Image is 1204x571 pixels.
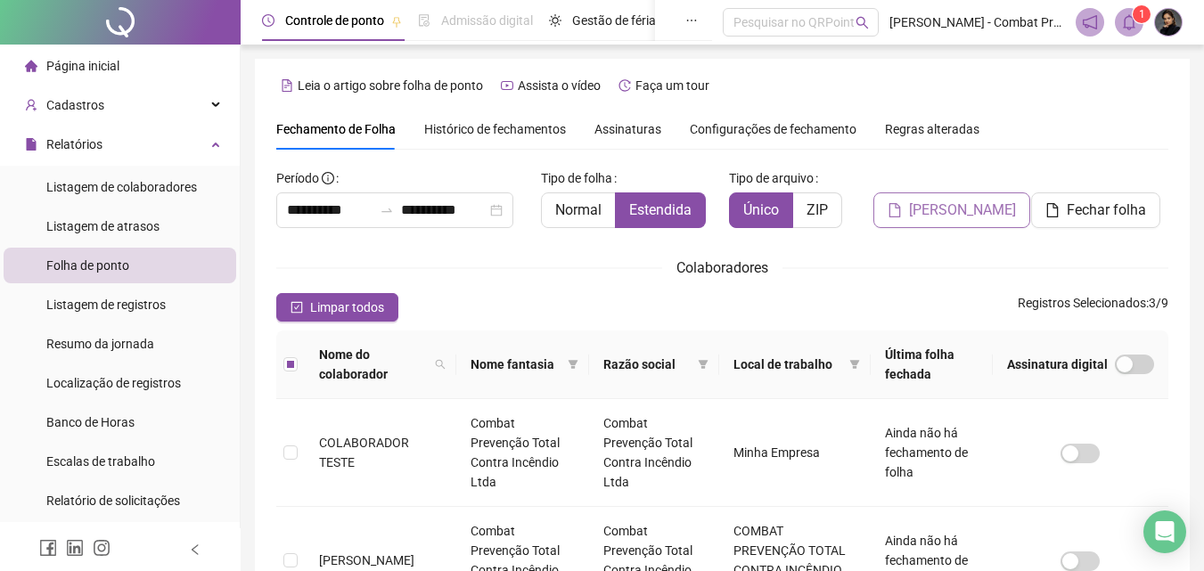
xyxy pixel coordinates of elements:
[424,122,566,136] span: Histórico de fechamentos
[572,13,662,28] span: Gestão de férias
[889,12,1065,32] span: [PERSON_NAME] - Combat Prevenção Total Contra Incêndio Ltda
[694,351,712,378] span: filter
[25,60,37,72] span: home
[1133,5,1151,23] sup: 1
[1067,200,1146,221] span: Fechar folha
[46,180,197,194] span: Listagem de colaboradores
[46,494,180,508] span: Relatório de solicitações
[856,16,869,29] span: search
[276,122,396,136] span: Fechamento de Folha
[285,13,384,28] span: Controle de ponto
[380,203,394,217] span: to
[46,98,104,112] span: Cadastros
[310,298,384,317] span: Limpar todos
[888,203,902,217] span: file
[1007,355,1108,374] span: Assinatura digital
[46,337,154,351] span: Resumo da jornada
[846,351,864,378] span: filter
[618,79,631,92] span: history
[46,219,160,233] span: Listagem de atrasos
[1082,14,1098,30] span: notification
[93,539,111,557] span: instagram
[319,345,428,384] span: Nome do colaborador
[549,14,561,27] span: sun
[589,399,719,507] td: Combat Prevenção Total Contra Incêndio Ltda
[391,16,402,27] span: pushpin
[25,99,37,111] span: user-add
[1045,203,1060,217] span: file
[1018,296,1146,310] span: Registros Selecionados
[46,258,129,273] span: Folha de ponto
[418,14,430,27] span: file-done
[885,426,968,479] span: Ainda não há fechamento de folha
[1155,9,1182,36] img: 93555
[1031,192,1160,228] button: Fechar folha
[291,301,303,314] span: check-square
[564,351,582,378] span: filter
[46,137,102,151] span: Relatórios
[719,399,871,507] td: Minha Empresa
[46,376,181,390] span: Localização de registros
[849,359,860,370] span: filter
[685,14,698,27] span: ellipsis
[262,14,274,27] span: clock-circle
[25,138,37,151] span: file
[873,192,1030,228] button: [PERSON_NAME]
[189,543,201,556] span: left
[541,168,612,188] span: Tipo de folha
[807,201,828,218] span: ZIP
[871,330,993,399] th: Última folha fechada
[635,78,709,93] span: Faça um tour
[471,355,560,374] span: Nome fantasia
[46,59,119,73] span: Página inicial
[603,355,691,374] span: Razão social
[1143,510,1186,553] div: Open Intercom Messenger
[46,298,166,312] span: Listagem de registros
[276,171,319,185] span: Período
[39,539,57,557] span: facebook
[319,436,409,469] span: COLABORADOR TESTE
[1139,8,1145,20] span: 1
[1018,293,1168,322] span: : 3 / 9
[281,79,293,92] span: file-text
[690,123,856,135] span: Configurações de fechamento
[276,293,398,322] button: Limpar todos
[733,355,842,374] span: Local de trabalho
[456,399,588,507] td: Combat Prevenção Total Contra Incêndio Ltda
[518,78,601,93] span: Assista o vídeo
[431,341,449,387] span: search
[729,168,814,188] span: Tipo de arquivo
[501,79,513,92] span: youtube
[676,259,768,276] span: Colaboradores
[594,123,661,135] span: Assinaturas
[629,201,692,218] span: Estendida
[46,454,155,469] span: Escalas de trabalho
[1121,14,1137,30] span: bell
[66,539,84,557] span: linkedin
[441,13,533,28] span: Admissão digital
[298,78,483,93] span: Leia o artigo sobre folha de ponto
[435,359,446,370] span: search
[46,415,135,429] span: Banco de Horas
[568,359,578,370] span: filter
[885,123,979,135] span: Regras alteradas
[555,201,602,218] span: Normal
[319,553,414,567] span: [PERSON_NAME]
[698,359,708,370] span: filter
[322,172,334,184] span: info-circle
[909,200,1016,221] span: [PERSON_NAME]
[743,201,779,218] span: Único
[380,203,394,217] span: swap-right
